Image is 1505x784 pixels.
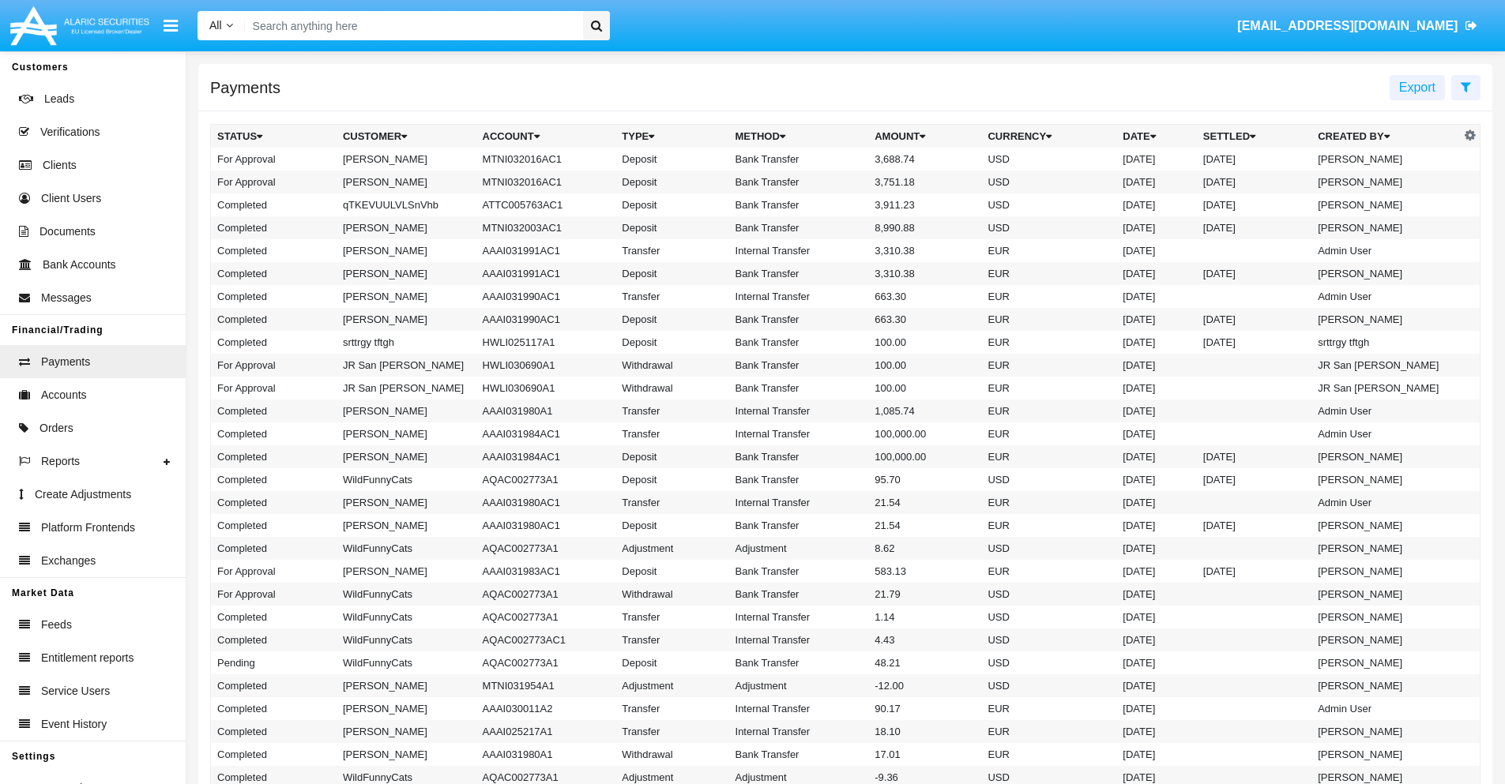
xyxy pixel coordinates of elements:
[1197,308,1311,331] td: [DATE]
[211,606,337,628] td: Completed
[615,514,728,537] td: Deposit
[1399,81,1435,94] span: Export
[981,628,1116,651] td: USD
[868,377,981,400] td: 100.00
[868,148,981,171] td: 3,688.74
[337,148,476,171] td: [PERSON_NAME]
[615,628,728,651] td: Transfer
[476,285,616,308] td: AAAI031990AC1
[43,257,116,273] span: Bank Accounts
[981,674,1116,697] td: USD
[1116,628,1197,651] td: [DATE]
[44,91,74,107] span: Leads
[729,697,869,720] td: Internal Transfer
[40,223,96,240] span: Documents
[337,628,476,651] td: WildFunnyCats
[1311,354,1460,377] td: JR San [PERSON_NAME]
[210,81,280,94] h5: Payments
[41,387,87,403] span: Accounts
[211,377,337,400] td: For Approval
[981,491,1116,514] td: EUR
[1116,606,1197,628] td: [DATE]
[337,720,476,743] td: [PERSON_NAME]
[476,331,616,354] td: HWLI025117A1
[211,285,337,308] td: Completed
[1116,125,1197,148] th: Date
[337,308,476,331] td: [PERSON_NAME]
[1197,560,1311,583] td: [DATE]
[1116,262,1197,285] td: [DATE]
[729,537,869,560] td: Adjustment
[981,583,1116,606] td: USD
[1311,125,1460,148] th: Created By
[981,606,1116,628] td: USD
[615,651,728,674] td: Deposit
[476,171,616,193] td: MTNI032016AC1
[615,331,728,354] td: Deposit
[729,651,869,674] td: Bank Transfer
[211,583,337,606] td: For Approval
[211,171,337,193] td: For Approval
[981,697,1116,720] td: EUR
[337,674,476,697] td: [PERSON_NAME]
[476,583,616,606] td: AQAC002773A1
[615,606,728,628] td: Transfer
[615,148,728,171] td: Deposit
[8,2,152,49] img: Logo image
[615,674,728,697] td: Adjustment
[1116,468,1197,491] td: [DATE]
[981,331,1116,354] td: EUR
[337,422,476,445] td: [PERSON_NAME]
[211,193,337,216] td: Completed
[615,377,728,400] td: Withdrawal
[211,651,337,674] td: Pending
[868,400,981,422] td: 1,085.74
[476,537,616,560] td: AQAC002773A1
[615,491,728,514] td: Transfer
[1116,239,1197,262] td: [DATE]
[211,125,337,148] th: Status
[729,354,869,377] td: Bank Transfer
[1197,125,1311,148] th: Settled
[615,262,728,285] td: Deposit
[1116,422,1197,445] td: [DATE]
[1230,4,1485,48] a: [EMAIL_ADDRESS][DOMAIN_NAME]
[729,331,869,354] td: Bank Transfer
[476,697,616,720] td: AAAI030011A2
[1116,445,1197,468] td: [DATE]
[211,468,337,491] td: Completed
[615,445,728,468] td: Deposit
[476,743,616,766] td: AAAI031980A1
[476,674,616,697] td: MTNI031954A1
[337,193,476,216] td: qTKEVUULVLSnVhb
[476,400,616,422] td: AAAI031980A1
[337,583,476,606] td: WildFunnyCats
[729,148,869,171] td: Bank Transfer
[868,674,981,697] td: -12.00
[615,720,728,743] td: Transfer
[1116,308,1197,331] td: [DATE]
[337,537,476,560] td: WildFunnyCats
[211,514,337,537] td: Completed
[1311,331,1460,354] td: srttrgy tftgh
[729,125,869,148] th: Method
[868,743,981,766] td: 17.01
[211,422,337,445] td: Completed
[41,290,92,306] span: Messages
[41,716,107,733] span: Event History
[337,697,476,720] td: [PERSON_NAME]
[1116,148,1197,171] td: [DATE]
[1116,354,1197,377] td: [DATE]
[35,486,131,503] span: Create Adjustments
[615,743,728,766] td: Withdrawal
[43,157,77,174] span: Clients
[476,606,616,628] td: AQAC002773A1
[1197,216,1311,239] td: [DATE]
[615,125,728,148] th: Type
[1311,743,1460,766] td: [PERSON_NAME]
[476,720,616,743] td: AAAI025217A1
[337,171,476,193] td: [PERSON_NAME]
[337,445,476,468] td: [PERSON_NAME]
[211,560,337,583] td: For Approval
[729,308,869,331] td: Bank Transfer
